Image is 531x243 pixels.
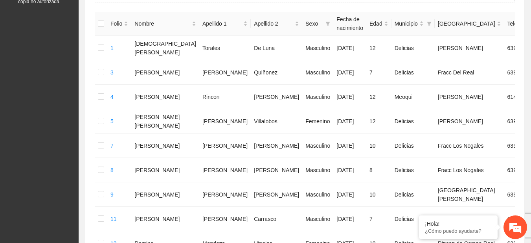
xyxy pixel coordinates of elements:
a: 9 [110,191,114,198]
td: Carrasco [251,207,302,231]
span: filter [324,18,332,30]
td: [GEOGRAPHIC_DATA][PERSON_NAME] [435,182,504,207]
td: Delicias [391,36,435,60]
span: Apellido 1 [202,19,242,28]
th: Folio [107,12,131,36]
span: Estamos en línea. [46,78,108,157]
td: [PERSON_NAME] [PERSON_NAME] [131,109,199,134]
td: [PERSON_NAME] [435,109,504,134]
a: 5 [110,118,114,124]
td: [PERSON_NAME] [435,36,504,60]
td: 10 [366,134,391,158]
td: [PERSON_NAME] [131,207,199,231]
td: Meoqui [391,85,435,109]
td: De Luna [251,36,302,60]
td: Masculino [302,134,333,158]
span: Edad [369,19,382,28]
span: Sexo [305,19,322,28]
a: 4 [110,94,114,100]
td: [PERSON_NAME] [251,85,302,109]
td: Masculino [302,158,333,182]
a: 1 [110,45,114,51]
span: filter [427,21,432,26]
span: filter [325,21,330,26]
textarea: Escriba su mensaje y pulse “Intro” [4,160,150,188]
td: 10 [366,182,391,207]
td: Fracc Los Nogales [435,158,504,182]
td: [DATE] [333,158,366,182]
td: [DATE] [333,85,366,109]
th: Municipio [391,12,435,36]
td: [PERSON_NAME] [199,182,251,207]
td: [DATE] [333,109,366,134]
td: [DEMOGRAPHIC_DATA][PERSON_NAME] [131,36,199,60]
td: [PERSON_NAME] [251,182,302,207]
td: [DATE] [333,182,366,207]
td: Delicias [391,109,435,134]
td: Fracc Los Nogales [435,134,504,158]
td: 12 [366,85,391,109]
td: [PERSON_NAME] [251,134,302,158]
td: [PERSON_NAME] [251,158,302,182]
span: Folio [110,19,122,28]
td: [PERSON_NAME] [199,158,251,182]
td: [DATE] [333,134,366,158]
td: [PERSON_NAME] [199,109,251,134]
span: Apellido 2 [254,19,293,28]
td: 12 [366,109,391,134]
div: Chatee con nosotros ahora [41,40,132,50]
td: Torales [199,36,251,60]
td: Femenino [302,109,333,134]
td: Rincon [199,85,251,109]
td: [PERSON_NAME] [131,85,199,109]
th: Colonia [435,12,504,36]
td: [PERSON_NAME] [199,60,251,85]
td: Delicias [391,60,435,85]
td: Delicias [391,158,435,182]
p: ¿Cómo puedo ayudarte? [425,228,492,234]
span: [GEOGRAPHIC_DATA] [438,19,495,28]
td: [DATE] [333,207,366,231]
td: [PERSON_NAME] [131,134,199,158]
td: [PERSON_NAME] [131,60,199,85]
td: Delicias [391,207,435,231]
td: Masculino [302,85,333,109]
td: Masculino [302,60,333,85]
td: Villalobos [251,109,302,134]
td: [PERSON_NAME] [199,207,251,231]
td: [DATE] [333,36,366,60]
td: 8 [366,158,391,182]
td: [PERSON_NAME] [199,134,251,158]
td: [PERSON_NAME] [435,85,504,109]
td: 7 [366,207,391,231]
a: 7 [110,143,114,149]
td: Quiñonez [251,60,302,85]
td: Fracc Del Real [435,60,504,85]
span: Nombre [134,19,190,28]
a: 8 [110,167,114,173]
td: [DATE] [333,60,366,85]
th: Edad [366,12,391,36]
td: [PERSON_NAME] [131,158,199,182]
th: Apellido 1 [199,12,251,36]
a: 11 [110,216,117,222]
td: 12 [366,36,391,60]
td: Masculino [302,207,333,231]
th: Apellido 2 [251,12,302,36]
span: Municipio [395,19,418,28]
td: Masculino [302,36,333,60]
td: Delicias [391,134,435,158]
th: Nombre [131,12,199,36]
td: 7 [366,60,391,85]
td: Delicias [391,182,435,207]
span: filter [425,18,433,30]
div: ¡Hola! [425,221,492,227]
td: Masculino [302,182,333,207]
td: [PERSON_NAME] [131,182,199,207]
div: Minimizar ventana de chat en vivo [129,4,148,23]
th: Fecha de nacimiento [333,12,366,36]
a: 3 [110,69,114,76]
td: Laderas del Norte [435,207,504,231]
